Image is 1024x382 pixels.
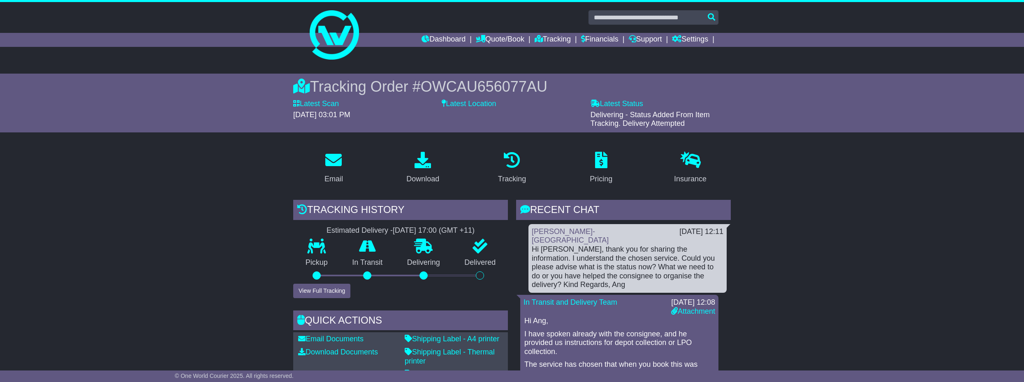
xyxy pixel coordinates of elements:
[393,226,475,235] div: [DATE] 17:00 (GMT +11)
[452,258,508,267] p: Delivered
[175,373,294,379] span: © One World Courier 2025. All rights reserved.
[395,258,452,267] p: Delivering
[293,200,508,222] div: Tracking history
[293,100,339,109] label: Latest Scan
[581,33,619,47] a: Financials
[298,348,378,356] a: Download Documents
[674,174,707,185] div: Insurance
[293,258,340,267] p: Pickup
[340,258,395,267] p: In Transit
[422,33,466,47] a: Dashboard
[669,149,712,188] a: Insurance
[671,298,715,307] div: [DATE] 12:08
[405,370,472,378] a: Consignment Note
[406,174,439,185] div: Download
[293,226,508,235] div: Estimated Delivery -
[293,310,508,333] div: Quick Actions
[535,33,571,47] a: Tracking
[293,284,350,298] button: View Full Tracking
[591,111,710,128] span: Delivering - Status Added From Item Tracking. Delivery Attempted
[516,200,731,222] div: RECENT CHAT
[672,33,708,47] a: Settings
[442,100,496,109] label: Latest Location
[298,335,364,343] a: Email Documents
[671,307,715,315] a: Attachment
[476,33,524,47] a: Quote/Book
[629,33,662,47] a: Support
[524,330,714,357] p: I have spoken already with the consignee, and he provided us instructions for depot collection or...
[421,78,547,95] span: OWCAU656077AU
[532,227,609,245] a: [PERSON_NAME]-[GEOGRAPHIC_DATA]
[401,149,445,188] a: Download
[493,149,531,188] a: Tracking
[498,174,526,185] div: Tracking
[324,174,343,185] div: Email
[319,149,348,188] a: Email
[524,298,617,306] a: In Transit and Delivery Team
[524,317,714,326] p: Hi Ang,
[532,245,723,289] div: Hi [PERSON_NAME], thank you for sharing the information. I understand the chosen service. Could y...
[584,149,618,188] a: Pricing
[293,78,731,95] div: Tracking Order #
[405,348,495,365] a: Shipping Label - Thermal printer
[591,100,643,109] label: Latest Status
[405,335,499,343] a: Shipping Label - A4 printer
[679,227,723,236] div: [DATE] 12:11
[293,111,350,119] span: [DATE] 03:01 PM
[590,174,612,185] div: Pricing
